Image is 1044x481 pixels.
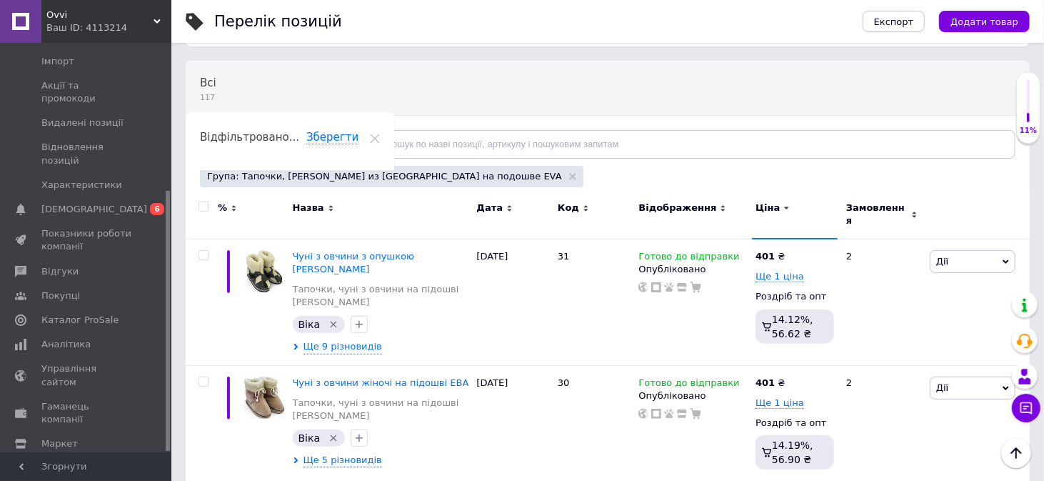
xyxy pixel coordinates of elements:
span: Характеристики [41,179,122,192]
span: Імпорт [41,55,74,68]
span: Відновлення позицій [41,141,132,167]
input: Пошук по назві позиції, артикулу і пошуковим запитам [360,130,1015,159]
span: Замовлення [846,202,908,227]
span: % [218,202,227,214]
span: Ovvi [46,9,154,21]
span: Відфільтровано... [200,131,299,144]
span: Ще 1 ціна [756,397,804,409]
div: ₴ [756,377,785,390]
span: Видалені позиції [41,116,124,129]
span: Аналітика [41,338,91,351]
span: Готово до відправки [638,251,739,266]
span: Дії [936,382,948,393]
span: Віка [298,432,321,444]
div: Роздріб та опт [756,417,834,430]
button: Додати товар [939,11,1030,32]
div: 2 [838,239,926,365]
div: [DATE] [473,239,554,365]
span: Віка [298,319,321,330]
span: Покупці [41,289,80,302]
div: ₴ [756,250,785,263]
b: 401 [756,251,775,262]
a: Чуні з овчини жіночі на підошві ЕВА [293,377,469,388]
span: [DEMOGRAPHIC_DATA] [41,203,147,216]
span: Ще 9 різновидів [303,340,382,354]
div: Опубліковано [638,263,748,276]
button: Експорт [863,11,925,32]
div: Роздріб та опт [756,290,834,303]
button: Наверх [1001,438,1031,468]
span: Відображення [638,202,716,214]
span: Гаманець компанії [41,400,132,426]
img: Чуни из овчины женские на подошве ЕВА [243,377,286,420]
span: Показники роботи компанії [41,227,132,253]
span: Код [558,202,579,214]
span: Група: Тапочки, [PERSON_NAME] из [GEOGRAPHIC_DATA] на подошве EVA [207,170,562,183]
span: 6 [150,203,164,215]
div: 11% [1017,126,1040,136]
span: 31 [558,251,570,262]
div: Ваш ID: 4113214 [46,21,171,34]
span: Зберегти [306,131,358,144]
span: Маркет [41,437,78,450]
span: Відгуки [41,265,79,278]
span: Всі [200,76,216,89]
span: Ще 5 різновидів [303,454,382,467]
span: Назва [293,202,324,214]
span: Ще 1 ціна [756,271,804,282]
span: Готово до відправки [638,377,739,392]
a: Чуні з овчини з опушкою [PERSON_NAME] [293,251,415,274]
span: Управління сайтом [41,362,132,388]
div: Перелік позицій [214,14,342,29]
span: Ціна [756,202,780,214]
span: 30 [558,377,570,388]
span: 14.19%, 56.90 ₴ [772,440,813,465]
svg: Видалити мітку [328,432,339,444]
a: Тапочки, чуні з овчини на підошві [PERSON_NAME] [293,397,470,422]
span: 14.12%, 56.62 ₴ [772,314,813,339]
a: Тапочки, чуні з овчини на підошві [PERSON_NAME] [293,283,470,309]
b: 401 [756,377,775,388]
span: Акції та промокоди [41,79,132,105]
span: Додати товар [950,16,1018,27]
span: Дата [476,202,503,214]
span: Каталог ProSale [41,314,119,327]
svg: Видалити мітку [328,319,339,330]
button: Чат з покупцем [1012,394,1040,422]
div: Опубліковано [638,390,748,402]
span: Дії [936,256,948,267]
img: Чуни из овчины с опушкой подошва ЕВА [243,250,286,293]
span: 117 [200,92,216,103]
span: Експорт [874,16,914,27]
